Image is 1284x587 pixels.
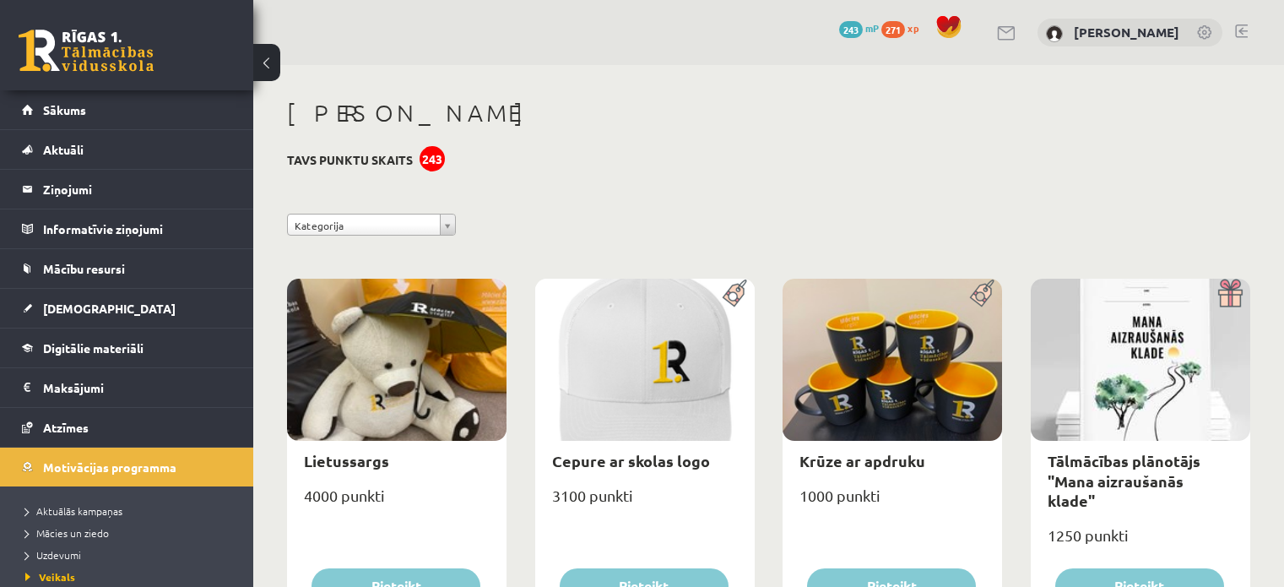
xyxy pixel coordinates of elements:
div: 1000 punkti [783,481,1002,524]
span: [DEMOGRAPHIC_DATA] [43,301,176,316]
span: Kategorija [295,215,433,236]
a: 243 mP [839,21,879,35]
a: [PERSON_NAME] [1074,24,1179,41]
a: Rīgas 1. Tālmācības vidusskola [19,30,154,72]
legend: Maksājumi [43,368,232,407]
h1: [PERSON_NAME] [287,99,1250,128]
a: [DEMOGRAPHIC_DATA] [22,289,232,328]
a: Tālmācības plānotājs "Mana aizraušanās klade" [1048,451,1200,510]
a: 271 xp [881,21,927,35]
span: 243 [839,21,863,38]
span: Atzīmes [43,420,89,435]
a: Maksājumi [22,368,232,407]
img: Helēna Tīna Dubrovska [1046,25,1063,42]
span: 271 [881,21,905,38]
legend: Ziņojumi [43,170,232,209]
div: 1250 punkti [1031,521,1250,563]
img: Populāra prece [964,279,1002,307]
span: xp [907,21,918,35]
div: 3100 punkti [535,481,755,524]
a: Informatīvie ziņojumi [22,209,232,248]
a: Mācību resursi [22,249,232,288]
img: Dāvana ar pārsteigumu [1212,279,1250,307]
span: Digitālie materiāli [43,340,144,356]
span: Uzdevumi [25,548,81,562]
span: Veikals [25,570,75,584]
span: mP [865,21,879,35]
a: Aktuālās kampaņas [25,503,236,519]
a: Ziņojumi [22,170,232,209]
span: Aktuāli [43,142,84,157]
span: Aktuālās kampaņas [25,504,122,518]
span: Motivācijas programma [43,459,176,475]
div: 243 [420,146,445,171]
a: Uzdevumi [25,547,236,563]
a: Motivācijas programma [22,448,232,486]
a: Krūze ar apdruku [799,451,925,470]
a: Lietussargs [304,451,389,470]
a: Aktuāli [22,130,232,169]
span: Mācies un ziedo [25,526,109,540]
a: Veikals [25,569,236,584]
span: Mācību resursi [43,261,125,276]
a: Sākums [22,90,232,129]
h3: Tavs punktu skaits [287,153,413,167]
legend: Informatīvie ziņojumi [43,209,232,248]
div: 4000 punkti [287,481,507,524]
a: Cepure ar skolas logo [552,451,710,470]
a: Kategorija [287,214,456,236]
a: Atzīmes [22,408,232,447]
img: Populāra prece [717,279,755,307]
span: Sākums [43,102,86,117]
a: Digitālie materiāli [22,329,232,367]
a: Mācies un ziedo [25,525,236,541]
